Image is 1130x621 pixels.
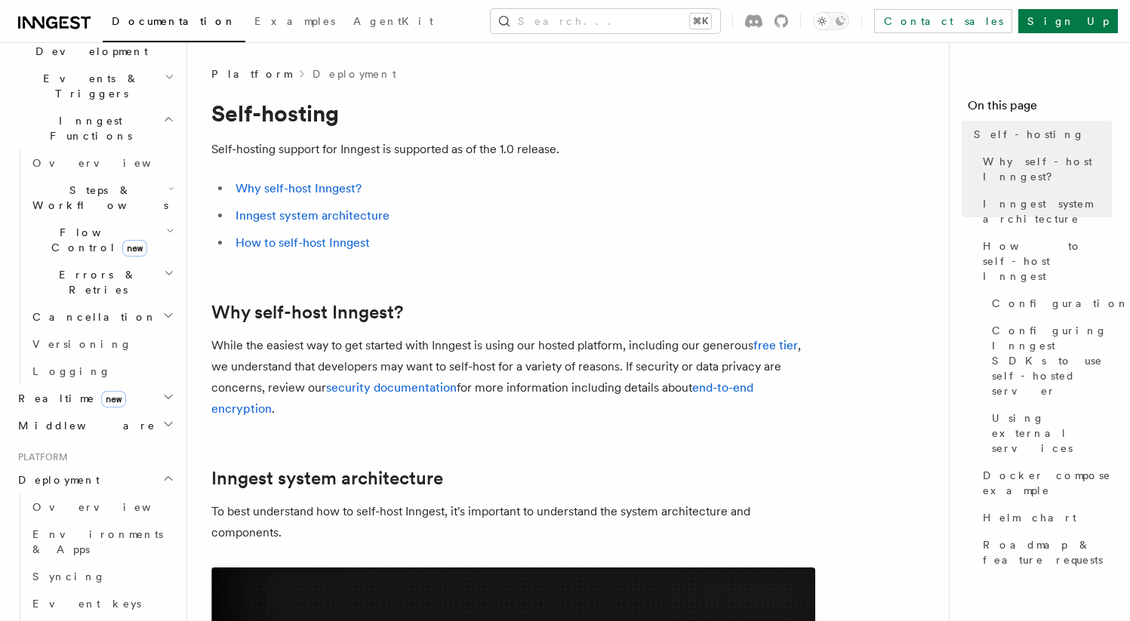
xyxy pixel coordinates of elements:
[986,404,1112,462] a: Using external services
[977,232,1112,290] a: How to self-host Inngest
[101,391,126,407] span: new
[26,267,164,297] span: Errors & Retries
[236,208,389,223] a: Inngest system architecture
[968,121,1112,148] a: Self-hosting
[26,309,157,324] span: Cancellation
[12,418,155,433] span: Middleware
[968,97,1112,121] h4: On this page
[986,317,1112,404] a: Configuring Inngest SDKs to use self-hosted server
[26,358,177,385] a: Logging
[983,537,1112,567] span: Roadmap & feature requests
[32,338,132,350] span: Versioning
[12,451,68,463] span: Platform
[977,190,1112,232] a: Inngest system architecture
[753,338,798,352] a: free tier
[26,563,177,590] a: Syncing
[26,183,168,213] span: Steps & Workflows
[112,15,236,27] span: Documentation
[26,149,177,177] a: Overview
[12,71,165,101] span: Events & Triggers
[12,472,100,487] span: Deployment
[26,330,177,358] a: Versioning
[26,219,177,261] button: Flow Controlnew
[813,12,849,30] button: Toggle dark mode
[103,5,245,42] a: Documentation
[1018,9,1118,33] a: Sign Up
[313,66,396,81] a: Deployment
[992,323,1112,398] span: Configuring Inngest SDKs to use self-hosted server
[26,177,177,219] button: Steps & Workflows
[236,235,370,250] a: How to self-host Inngest
[12,385,177,412] button: Realtimenew
[32,570,106,583] span: Syncing
[353,15,433,27] span: AgentKit
[26,225,166,255] span: Flow Control
[32,365,111,377] span: Logging
[32,528,163,555] span: Environments & Apps
[12,29,165,59] span: Local Development
[12,391,126,406] span: Realtime
[26,303,177,330] button: Cancellation
[12,65,177,107] button: Events & Triggers
[983,510,1076,525] span: Helm chart
[12,466,177,493] button: Deployment
[211,501,815,543] p: To best understand how to self-host Inngest, it's important to understand the system architecture...
[874,9,1012,33] a: Contact sales
[211,302,403,323] a: Why self-host Inngest?
[32,157,188,169] span: Overview
[211,335,815,420] p: While the easiest way to get started with Inngest is using our hosted platform, including our gen...
[974,127,1085,142] span: Self-hosting
[344,5,442,41] a: AgentKit
[32,598,141,610] span: Event keys
[26,261,177,303] button: Errors & Retries
[491,9,720,33] button: Search...⌘K
[986,290,1112,317] a: Configuration
[245,5,344,41] a: Examples
[977,504,1112,531] a: Helm chart
[977,462,1112,504] a: Docker compose example
[983,238,1112,284] span: How to self-host Inngest
[983,468,1112,498] span: Docker compose example
[254,15,335,27] span: Examples
[211,66,291,81] span: Platform
[32,501,188,513] span: Overview
[26,521,177,563] a: Environments & Apps
[326,380,457,395] a: security documentation
[122,240,147,257] span: new
[992,410,1112,456] span: Using external services
[690,14,711,29] kbd: ⌘K
[983,196,1112,226] span: Inngest system architecture
[12,113,163,143] span: Inngest Functions
[12,107,177,149] button: Inngest Functions
[211,139,815,160] p: Self-hosting support for Inngest is supported as of the 1.0 release.
[26,590,177,617] a: Event keys
[12,412,177,439] button: Middleware
[211,100,815,127] h1: Self-hosting
[12,23,177,65] button: Local Development
[992,296,1129,311] span: Configuration
[977,531,1112,573] a: Roadmap & feature requests
[26,493,177,521] a: Overview
[211,468,443,489] a: Inngest system architecture
[236,181,362,195] a: Why self-host Inngest?
[977,148,1112,190] a: Why self-host Inngest?
[983,154,1112,184] span: Why self-host Inngest?
[12,149,177,385] div: Inngest Functions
